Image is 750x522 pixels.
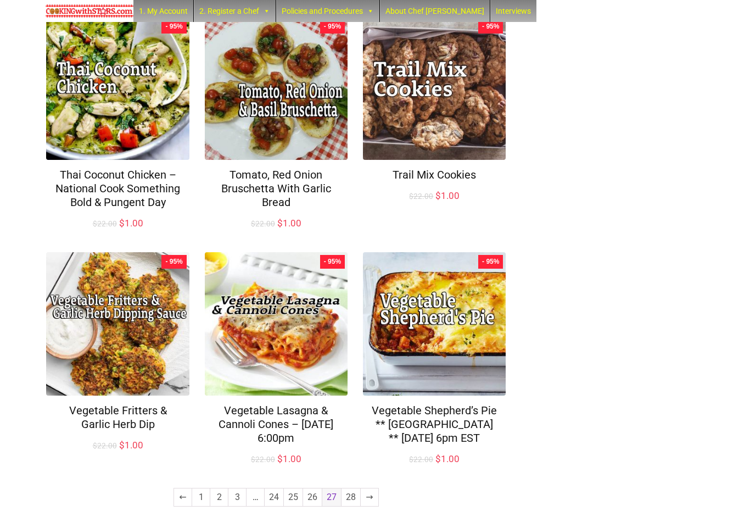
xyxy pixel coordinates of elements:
span: Page 27 [322,488,341,506]
a: Page 1 [192,488,210,506]
bdi: 1.00 [119,218,143,229]
bdi: 22.00 [409,192,433,201]
a: Trail Mix Cookies [393,168,476,181]
bdi: 22.00 [251,455,275,464]
span: - 95% [165,23,182,31]
span: $ [277,218,283,229]
a: Page 26 [303,488,322,506]
a: Tomato, Red Onion Bruschetta With Garlic Bread [221,168,331,209]
bdi: 1.00 [435,190,460,201]
a: Page 3 [228,488,246,506]
img: Tomato, Red Onion Bruschetta With Garlic Bread [205,17,348,160]
bdi: 1.00 [119,440,143,451]
span: - 95% [482,258,499,266]
a: Page 24 [265,488,283,506]
bdi: 1.00 [435,453,460,464]
img: Thai Coconut Chicken – National Cook Something Bold & Pungent Day [46,17,189,160]
a: ← [174,488,192,506]
bdi: 1.00 [277,453,301,464]
a: → [361,488,378,506]
span: $ [93,219,97,228]
span: $ [251,219,255,228]
span: $ [435,453,441,464]
bdi: 22.00 [93,219,117,228]
span: $ [409,192,413,201]
a: Page 25 [284,488,303,506]
span: … [247,488,264,506]
span: $ [435,190,441,201]
bdi: 1.00 [277,218,301,229]
img: Chef Paula's Cooking With Stars [46,4,133,18]
span: $ [409,455,413,464]
span: $ [251,455,255,464]
a: Thai Coconut Chicken – National Cook Something Bold & Pungent Day [55,168,180,209]
span: - 95% [324,258,341,266]
a: Page 2 [210,488,228,506]
a: Vegetable Fritters & Garlic Herb Dip [69,404,167,431]
span: $ [119,218,125,229]
bdi: 22.00 [251,219,275,228]
span: $ [93,441,97,450]
span: - 95% [165,258,182,266]
span: $ [119,440,125,451]
bdi: 22.00 [93,441,117,450]
bdi: 22.00 [409,455,433,464]
img: Vegetable Fritters & Garlic Herb Dip [46,252,189,395]
img: Vegetable Lasagna & Cannoli Cones – Mon 6/15 at 6:00pm [205,252,348,395]
a: Page 28 [342,488,360,506]
a: Vegetable Shepherd’s Pie ** [GEOGRAPHIC_DATA] ** [DATE] 6pm EST [372,404,497,445]
img: Trail Mix Cookies [363,17,506,160]
img: Vegetable Shepherd’s Pie ** England ** Mon.Dec.7 at 6pm EST [363,252,506,395]
span: $ [277,453,283,464]
span: - 95% [324,23,341,31]
span: - 95% [482,23,499,31]
a: Vegetable Lasagna & Cannoli Cones – [DATE] 6:00pm [219,404,333,445]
